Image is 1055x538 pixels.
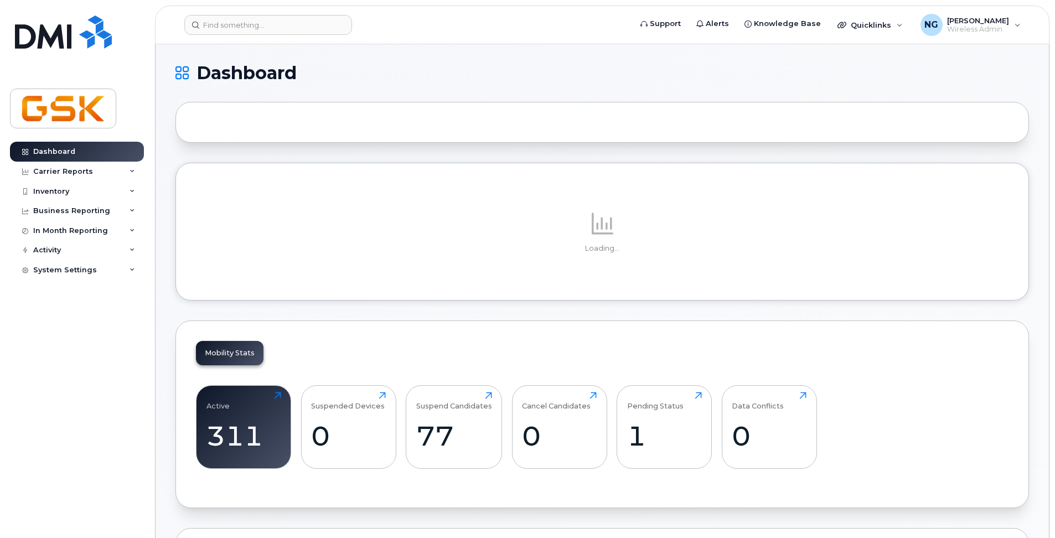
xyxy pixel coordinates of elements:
div: 0 [522,420,597,452]
div: 0 [732,420,806,452]
a: Cancel Candidates0 [522,392,597,463]
div: Data Conflicts [732,392,784,410]
div: 0 [311,420,386,452]
div: Active [206,392,230,410]
a: Active311 [206,392,281,463]
a: Suspended Devices0 [311,392,386,463]
div: 1 [627,420,702,452]
a: Data Conflicts0 [732,392,806,463]
p: Loading... [196,244,1009,254]
div: Cancel Candidates [522,392,591,410]
div: Suspend Candidates [416,392,492,410]
div: Suspended Devices [311,392,385,410]
span: Dashboard [196,65,297,81]
div: 311 [206,420,281,452]
div: 77 [416,420,492,452]
div: Pending Status [627,392,684,410]
a: Suspend Candidates77 [416,392,492,463]
a: Pending Status1 [627,392,702,463]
